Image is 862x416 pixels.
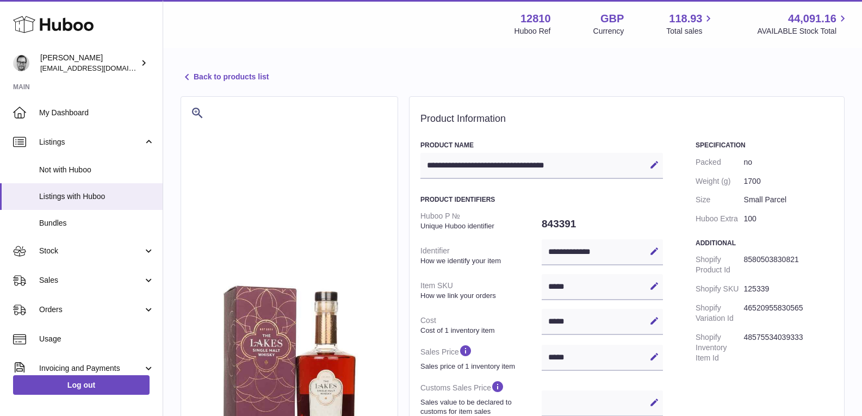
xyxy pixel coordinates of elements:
a: 44,091.16 AVAILABLE Stock Total [757,11,849,36]
h2: Product Information [420,113,833,125]
strong: 12810 [520,11,551,26]
dt: Item SKU [420,276,542,305]
span: Stock [39,246,143,256]
dt: Shopify Variation Id [696,299,744,328]
strong: How we link your orders [420,291,539,301]
strong: GBP [600,11,624,26]
span: Listings with Huboo [39,191,154,202]
dd: no [744,153,833,172]
a: 118.93 Total sales [666,11,715,36]
dt: Shopify Product Id [696,250,744,280]
dt: Shopify SKU [696,280,744,299]
h3: Product Identifiers [420,195,663,204]
h3: Specification [696,141,833,150]
span: 118.93 [669,11,702,26]
a: Back to products list [181,71,269,84]
span: [EMAIL_ADDRESS][DOMAIN_NAME] [40,64,160,72]
span: Not with Huboo [39,165,154,175]
strong: Unique Huboo identifier [420,221,539,231]
h3: Additional [696,239,833,247]
dd: 100 [744,209,833,228]
dd: 125339 [744,280,833,299]
span: Usage [39,334,154,344]
span: Bundles [39,218,154,228]
div: Huboo Ref [514,26,551,36]
dt: Weight (g) [696,172,744,191]
dt: Identifier [420,241,542,270]
h3: Product Name [420,141,663,150]
strong: Cost of 1 inventory item [420,326,539,336]
dd: 46520955830565 [744,299,833,328]
dd: 1700 [744,172,833,191]
span: 44,091.16 [788,11,836,26]
dd: Small Parcel [744,190,833,209]
dd: 843391 [542,213,663,235]
span: My Dashboard [39,108,154,118]
dt: Huboo Extra [696,209,744,228]
dt: Shopify Inventory Item Id [696,328,744,368]
dt: Sales Price [420,339,542,375]
dt: Packed [696,153,744,172]
div: [PERSON_NAME] [40,53,138,73]
strong: How we identify your item [420,256,539,266]
span: Listings [39,137,143,147]
dt: Size [696,190,744,209]
dd: 48575534039333 [744,328,833,368]
span: Orders [39,305,143,315]
a: Log out [13,375,150,395]
img: internalAdmin-12810@internal.huboo.com [13,55,29,71]
strong: Sales price of 1 inventory item [420,362,539,371]
span: AVAILABLE Stock Total [757,26,849,36]
dd: 8580503830821 [744,250,833,280]
span: Total sales [666,26,715,36]
dt: Cost [420,311,542,339]
span: Invoicing and Payments [39,363,143,374]
div: Currency [593,26,624,36]
span: Sales [39,275,143,285]
dt: Huboo P № [420,207,542,235]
